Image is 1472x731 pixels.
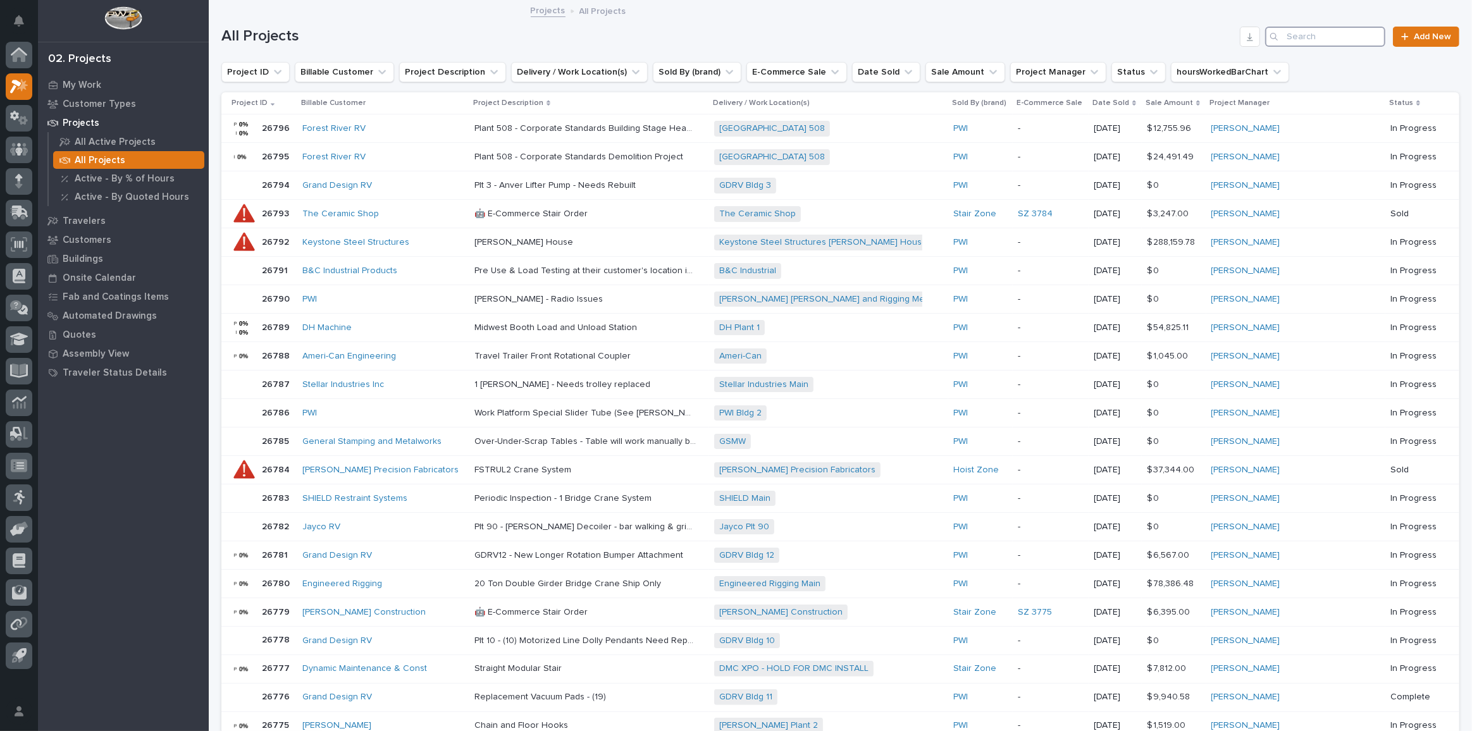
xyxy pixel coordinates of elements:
[953,550,968,561] a: PWI
[221,314,1459,342] tr: 2678926789 DH Machine Midwest Booth Load and Unload StationMidwest Booth Load and Unload Station ...
[221,27,1235,46] h1: All Projects
[262,718,292,731] p: 26775
[719,607,843,618] a: [PERSON_NAME] Construction
[1094,522,1137,532] p: [DATE]
[1018,237,1084,248] p: -
[474,348,633,362] p: Travel Trailer Front Rotational Coupler
[1094,465,1137,476] p: [DATE]
[1211,266,1280,276] a: [PERSON_NAME]
[1018,180,1084,191] p: -
[262,576,292,589] p: 26780
[302,180,372,191] a: Grand Design RV
[1094,351,1137,362] p: [DATE]
[719,237,960,248] a: Keystone Steel Structures [PERSON_NAME] House Movers
[511,62,648,82] button: Delivery / Work Location(s)
[1147,263,1161,276] p: $ 0
[953,237,968,248] a: PWI
[262,491,292,504] p: 26783
[104,6,142,30] img: Workspace Logo
[719,322,760,333] a: DH Plant 1
[474,206,590,219] p: 🤖 E-Commerce Stair Order
[1211,152,1280,163] a: [PERSON_NAME]
[1211,294,1280,305] a: [PERSON_NAME]
[474,718,571,731] p: Chain and Floor Hooks
[1414,32,1451,41] span: Add New
[38,306,209,325] a: Automated Drawings
[1018,436,1084,447] p: -
[1094,322,1137,333] p: [DATE]
[1211,351,1280,362] a: [PERSON_NAME]
[719,465,875,476] a: [PERSON_NAME] Precision Fabricators
[221,62,290,82] button: Project ID
[1111,62,1166,82] button: Status
[1390,692,1439,703] p: Complete
[746,62,847,82] button: E-Commerce Sale
[474,292,605,305] p: [PERSON_NAME] - Radio Issues
[953,522,968,532] a: PWI
[953,379,968,390] a: PWI
[38,113,209,132] a: Projects
[1211,720,1280,731] a: [PERSON_NAME]
[953,351,968,362] a: PWI
[1211,607,1280,618] a: [PERSON_NAME]
[295,62,394,82] button: Billable Customer
[75,155,125,166] p: All Projects
[719,379,808,390] a: Stellar Industries Main
[1094,493,1137,504] p: [DATE]
[75,137,156,148] p: All Active Projects
[302,379,384,390] a: Stellar Industries Inc
[719,180,771,191] a: GDRV Bldg 3
[1094,294,1137,305] p: [DATE]
[474,548,686,561] p: GDRV12 - New Longer Rotation Bumper Attachment
[262,548,290,561] p: 26781
[1390,636,1439,646] p: In Progress
[474,661,564,674] p: Straight Modular Stair
[953,123,968,134] a: PWI
[262,605,292,618] p: 26779
[719,636,775,646] a: GDRV Bldg 10
[953,663,996,674] a: Stair Zone
[579,3,626,17] p: All Projects
[262,235,292,248] p: 26792
[6,8,32,34] button: Notifications
[1018,322,1084,333] p: -
[63,99,136,110] p: Customer Types
[221,569,1459,598] tr: 2678026780 Engineered Rigging 20 Ton Double Girder Bridge Crane Ship Only20 Ton Double Girder Bri...
[953,408,968,419] a: PWI
[1018,408,1084,419] p: -
[262,661,292,674] p: 26777
[1147,377,1161,390] p: $ 0
[49,188,209,206] a: Active - By Quoted Hours
[1390,522,1439,532] p: In Progress
[63,273,136,284] p: Onsite Calendar
[1390,493,1439,504] p: In Progress
[1094,579,1137,589] p: [DATE]
[38,268,209,287] a: Onsite Calendar
[1018,152,1084,163] p: -
[719,579,820,589] a: Engineered Rigging Main
[1211,579,1280,589] a: [PERSON_NAME]
[719,209,796,219] a: The Ceramic Shop
[1018,607,1052,618] a: SZ 3775
[474,491,654,504] p: Periodic Inspection - 1 Bridge Crane System
[38,344,209,363] a: Assembly View
[1018,692,1084,703] p: -
[302,720,371,731] a: [PERSON_NAME]
[302,436,442,447] a: General Stamping and Metalworks
[1018,294,1084,305] p: -
[1147,633,1161,646] p: $ 0
[232,96,268,110] p: Project ID
[474,519,698,532] p: Plt 90 - [PERSON_NAME] Decoiler - bar walking & grinding the metal
[63,118,99,129] p: Projects
[1018,663,1084,674] p: -
[1147,405,1161,419] p: $ 0
[1211,408,1280,419] a: [PERSON_NAME]
[953,493,968,504] a: PWI
[1147,689,1192,703] p: $ 9,940.58
[474,405,698,419] p: Work Platform Special Slider Tube (See Brinkley 6 - 23821 - it is 8' 8" Long)
[1010,62,1106,82] button: Project Manager
[1094,550,1137,561] p: [DATE]
[1094,408,1137,419] p: [DATE]
[953,152,968,163] a: PWI
[1147,121,1194,134] p: $ 12,755.96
